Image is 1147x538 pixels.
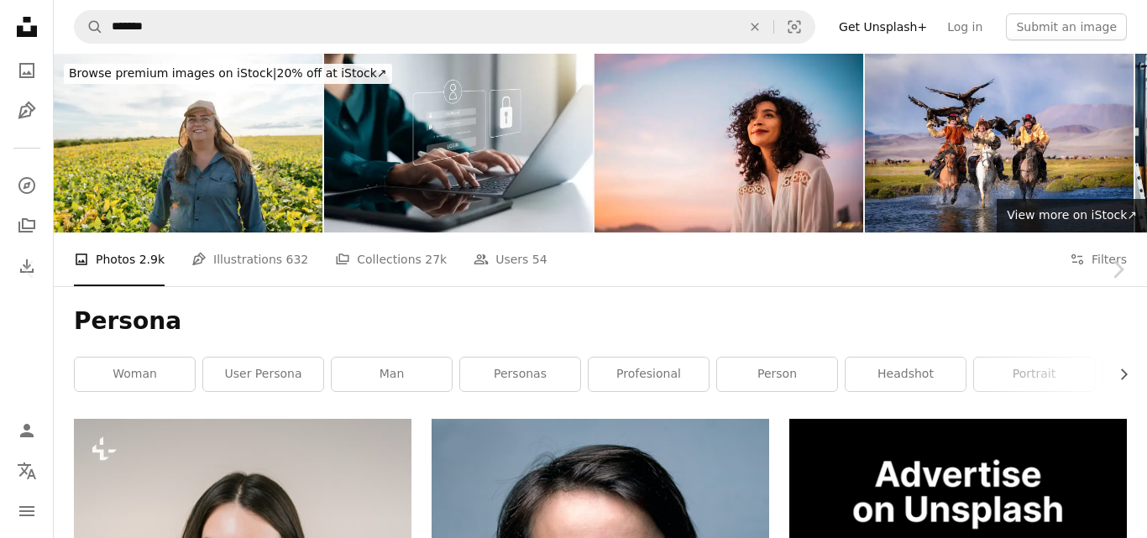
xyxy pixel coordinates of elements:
a: View more on iStock↗ [997,199,1147,232]
button: Language [10,454,44,488]
img: Female agronomist in yellowing soybean plantation [54,54,322,232]
button: Clear [736,11,773,43]
a: Get Unsplash+ [829,13,937,40]
button: Menu [10,494,44,528]
span: View more on iStock ↗ [1007,208,1137,222]
span: 632 [286,250,309,269]
img: Young woman looking at view contemplating outdoors [594,54,863,232]
span: 20% off at iStock ↗ [69,66,387,80]
a: man [332,358,452,391]
button: scroll list to the right [1108,358,1127,391]
h1: Persona [74,306,1127,337]
span: 54 [532,250,547,269]
a: user persona [203,358,323,391]
a: Log in / Sign up [10,414,44,447]
button: Search Unsplash [75,11,103,43]
a: Illustrations 632 [191,232,308,286]
a: Collections 27k [335,232,447,286]
a: Browse premium images on iStock|20% off at iStock↗ [54,54,402,94]
img: group of Kazakh eagle hunters riding horses crossing river Bayan Olgii, West Mongolia [865,54,1134,232]
a: personas [460,358,580,391]
button: Visual search [774,11,814,43]
button: Submit an image [1006,13,1127,40]
a: Next [1088,189,1147,350]
a: Photos [10,54,44,87]
a: Explore [10,169,44,202]
form: Find visuals sitewide [74,10,815,44]
button: Filters [1070,232,1127,286]
a: profesional [589,358,709,391]
a: Users 54 [474,232,547,286]
a: woman [75,358,195,391]
a: Log in [937,13,992,40]
a: headshot [846,358,966,391]
span: Browse premium images on iStock | [69,66,276,80]
span: 27k [425,250,447,269]
a: portrait [974,358,1094,391]
img: Securing cybersecurity, A Businesswoman protecting personal data. Preventing Online Theft. [324,54,593,232]
a: person [717,358,837,391]
a: Illustrations [10,94,44,128]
